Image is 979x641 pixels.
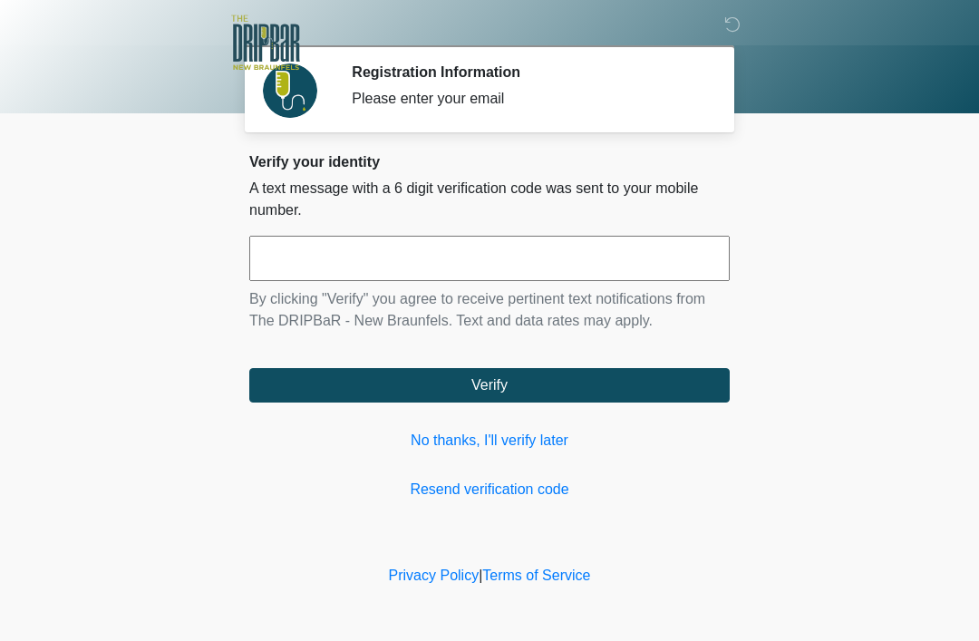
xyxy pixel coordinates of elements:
[263,63,317,118] img: Agent Avatar
[249,430,730,452] a: No thanks, I'll verify later
[249,153,730,170] h2: Verify your identity
[352,88,703,110] div: Please enter your email
[249,178,730,221] p: A text message with a 6 digit verification code was sent to your mobile number.
[231,14,300,73] img: The DRIPBaR - New Braunfels Logo
[389,568,480,583] a: Privacy Policy
[249,479,730,500] a: Resend verification code
[482,568,590,583] a: Terms of Service
[249,288,730,332] p: By clicking "Verify" you agree to receive pertinent text notifications from The DRIPBaR - New Bra...
[479,568,482,583] a: |
[249,368,730,403] button: Verify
